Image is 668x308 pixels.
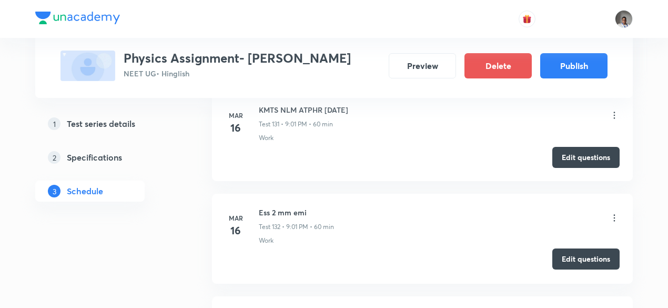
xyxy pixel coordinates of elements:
p: Work [259,133,274,143]
button: Delete [464,53,532,78]
a: 2Specifications [35,147,178,168]
p: 2 [48,151,60,164]
h6: Mar [225,111,246,120]
p: Test 132 • 9:01 PM • 60 min [259,222,334,232]
p: Test 131 • 9:01 PM • 60 min [259,120,333,129]
p: Work [259,236,274,245]
h6: Ess 2 mm emi [259,207,334,218]
button: Preview [389,53,456,78]
h3: Physics Assignment- [PERSON_NAME] [124,51,351,66]
a: 1Test series details [35,113,178,134]
p: NEET UG • Hinglish [124,68,351,79]
h4: 16 [225,223,246,239]
p: 3 [48,185,60,197]
button: avatar [519,11,535,27]
h5: Specifications [67,151,122,164]
h6: Mar [225,213,246,223]
img: Vikram Mathur [615,10,633,28]
button: Publish [540,53,608,78]
button: Edit questions [552,249,620,270]
h4: 16 [225,120,246,136]
img: fallback-thumbnail.png [60,51,115,81]
h5: Schedule [67,185,103,197]
a: Company Logo [35,12,120,27]
img: avatar [522,14,532,24]
button: Edit questions [552,147,620,168]
h6: KMTS NLM ATPHR [DATE] [259,104,348,115]
p: 1 [48,117,60,130]
h5: Test series details [67,117,135,130]
img: Company Logo [35,12,120,24]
